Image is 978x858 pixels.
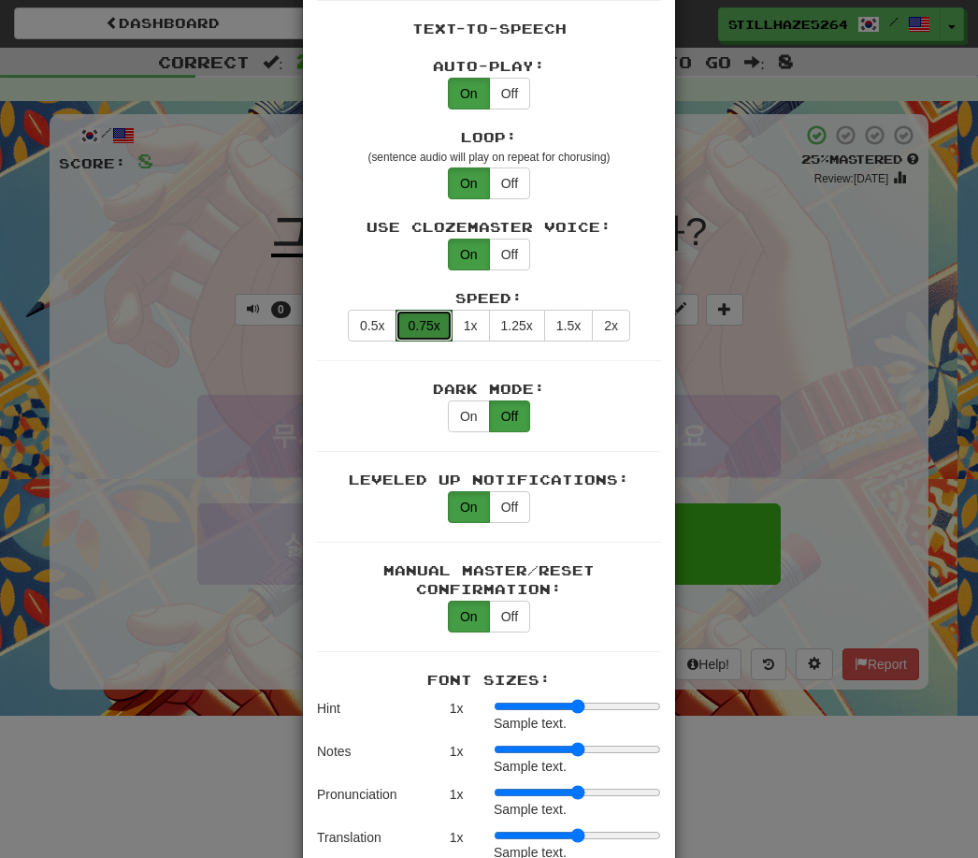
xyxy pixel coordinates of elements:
[317,742,428,776] div: Notes
[317,20,661,38] div: Text-to-Speech
[317,218,661,237] div: Use Clozemaster Voice:
[489,78,530,109] button: Off
[317,128,661,147] div: Loop:
[428,785,484,819] div: 1 x
[428,742,484,776] div: 1 x
[428,699,484,733] div: 1 x
[489,167,530,199] button: Off
[448,491,490,523] button: On
[367,151,610,164] small: (sentence audio will play on repeat for chorusing)
[544,310,593,342] button: 1.5x
[452,310,490,342] button: 1x
[348,310,396,342] button: 0.5x
[494,714,661,733] div: Sample text.
[348,310,630,342] div: Text-to-speech speed
[448,167,490,199] button: On
[317,785,428,819] div: Pronunciation
[448,78,530,109] div: Text-to-speech auto-play
[489,310,545,342] button: 1.25x
[396,310,452,342] button: 0.75x
[317,699,428,733] div: Hint
[448,400,490,432] button: On
[448,78,490,109] button: On
[489,400,530,432] button: Off
[448,239,490,270] button: On
[317,57,661,76] div: Auto-Play:
[592,310,630,342] button: 2x
[317,561,661,599] div: Manual Master/Reset Confirmation:
[317,289,661,308] div: Speed:
[448,167,530,199] div: Text-to-speech looping
[448,239,530,270] div: Use Clozemaster text-to-speech
[317,671,661,690] div: Font Sizes:
[317,380,661,399] div: Dark Mode:
[489,491,530,523] button: Off
[494,757,661,776] div: Sample text.
[494,800,661,819] div: Sample text.
[489,601,530,633] button: Off
[317,471,661,489] div: Leveled Up Notifications:
[489,239,530,270] button: Off
[448,601,490,633] button: On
